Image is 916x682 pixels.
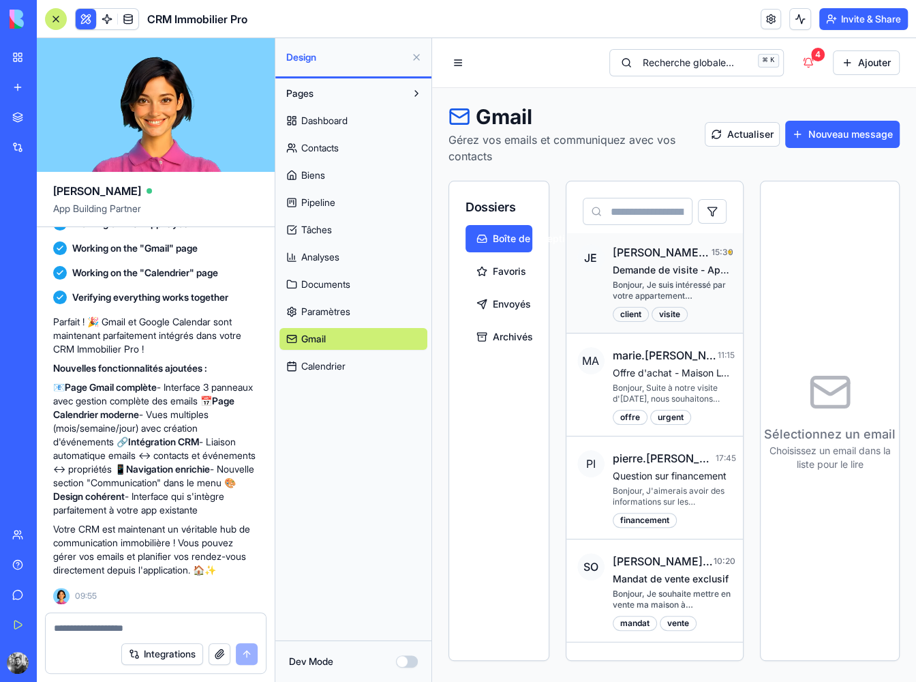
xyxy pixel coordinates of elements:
[72,266,218,280] span: Working on the "Calendrier" page
[33,220,100,247] button: Favoris
[301,278,350,291] span: Documents
[53,315,258,356] p: Parfait ! 🎉 Gmail et Google Calendar sont maintenant parfaitement intégrés dans votre CRM Immobil...
[53,522,258,577] p: Votre CRM est maintenant un véritable hub de communication immobilière ! Vous pouvez gérer vos em...
[53,202,258,226] span: App Building Partner
[363,12,390,37] button: 4
[53,183,141,199] span: [PERSON_NAME]
[72,291,228,304] span: Verifying everything works together
[33,285,100,312] button: Archivés
[219,269,256,284] div: visite
[279,137,427,159] a: Contacts
[33,252,100,280] button: Envoyés
[211,18,302,31] span: Recherche globale...
[181,447,301,469] p: Bonjour, J'aimerais avoir des informations sur les possibilités de financement pour l'achat d'un ...
[301,359,346,373] span: Calendrier
[279,328,427,350] a: Gmail
[228,578,264,593] div: vente
[286,312,301,323] span: 11:15
[181,550,301,572] p: Bonjour, Je souhaite mettre en vente ma maison à [GEOGRAPHIC_DATA]. Pouvons-nous convenir d'un re...
[279,164,427,186] a: Biens
[7,652,29,674] img: ACg8ocJf6wotemjx4PciylNxTGIjQR4I2WZO3wdJmZVfrjo4JVFi5EDP=s96-c
[181,328,301,342] p: Offre d'achat - Maison Lyon
[283,415,300,426] span: 17:45
[301,114,348,128] span: Dashboard
[181,372,215,387] div: offre
[301,332,326,346] span: Gmail
[301,250,339,264] span: Analyses
[145,206,172,233] span: JE
[301,168,325,182] span: Biens
[53,490,125,502] strong: Design cohérent
[126,463,210,475] strong: Navigation enrichie
[33,187,100,214] button: Boîte de réception2
[279,301,427,323] a: Paramètres
[181,412,284,428] p: pierre.[PERSON_NAME]
[181,475,245,490] div: financement
[75,591,97,602] span: 09:55
[286,87,314,100] span: Pages
[279,192,427,213] a: Pipeline
[181,515,282,531] p: [PERSON_NAME].leroy
[819,8,908,30] button: Invite & Share
[177,11,352,38] button: Recherche globale...⌘K
[53,362,207,374] strong: Nouvelles fonctionnalités ajoutées :
[147,11,247,27] span: CRM Immobilier Pro
[65,381,157,393] strong: Page Gmail complète
[281,518,300,529] span: 10:20
[181,225,301,239] p: Demande de visite - Appartement [MEDICAL_DATA] [GEOGRAPHIC_DATA] 15
[353,83,468,110] button: Nouveau message
[10,10,94,29] img: logo
[181,534,301,548] p: Mandat de vente exclusif
[181,431,301,445] p: Question sur financement
[301,196,335,209] span: Pipeline
[218,372,259,387] div: urgent
[301,141,339,155] span: Contacts
[16,66,273,91] h1: Gmail
[379,10,393,23] div: 4
[279,219,427,241] a: Tâches
[286,50,406,64] span: Design
[279,355,427,377] a: Calendrier
[181,344,301,366] p: Bonjour, Suite à notre visite d'[DATE], nous souhaitons faire une offre d'achat pour la maison de...
[181,269,217,284] div: client
[33,160,100,179] div: Dossiers
[279,110,427,132] a: Dashboard
[145,309,172,336] span: MA
[301,305,350,318] span: Paramètres
[128,436,199,447] strong: Intégration CRM
[181,206,279,222] p: [PERSON_NAME][DOMAIN_NAME]
[329,406,467,433] p: Choisissez un email dans la liste pour le lire
[279,83,406,104] button: Pages
[329,387,467,406] p: Sélectionnez un email
[181,241,301,263] p: Bonjour, Je suis intéressé par votre appartement [MEDICAL_DATA] situé dans le [GEOGRAPHIC_DATA] d...
[301,223,332,237] span: Tâches
[121,643,203,665] button: Integrations
[279,273,427,295] a: Documents
[145,515,172,542] span: SO
[279,246,427,268] a: Analyses
[181,309,286,325] p: marie.[PERSON_NAME]
[181,578,225,593] div: mandat
[72,241,198,255] span: Working on the "Gmail" page
[16,93,273,126] p: Gérez vos emails et communiquez avec vos contacts
[53,381,258,517] p: 📧 - Interface 3 panneaux avec gestion complète des emails 📅 - Vues multiples (mois/semaine/jour) ...
[53,588,70,604] img: Ella_00000_wcx2te.png
[145,412,172,439] span: PI
[289,655,333,668] label: Dev Mode
[273,84,348,108] button: Actualiser
[279,209,290,220] span: 15:30
[401,12,468,37] button: Ajouter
